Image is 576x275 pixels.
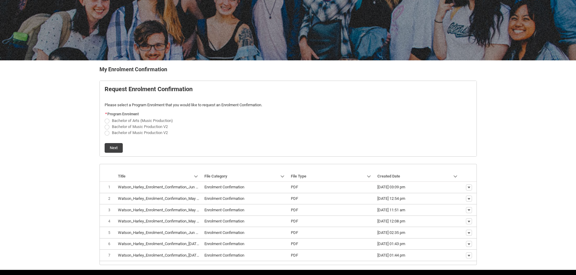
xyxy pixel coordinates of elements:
[105,85,193,93] b: Request Enrolment Confirmation
[377,185,405,189] lightning-formatted-date-time: [DATE] 03:09 pm
[118,185,215,189] lightning-base-formatted-text: Watson_Harley_Enrolment_Confirmation_Jun 5, 2023.pdf
[118,219,218,223] lightning-base-formatted-text: Watson_Harley_Enrolment_Confirmation_May 30, 2025.pdf
[105,143,123,153] button: Next
[204,208,244,212] lightning-base-formatted-text: Enrolment Confirmation
[291,219,298,223] lightning-base-formatted-text: PDF
[118,196,216,201] lightning-base-formatted-text: Watson_Harley_Enrolment_Confirmation_May 3, 2025.pdf
[377,219,405,223] lightning-formatted-date-time: [DATE] 12:08 pm
[291,241,298,246] lightning-base-formatted-text: PDF
[204,185,244,189] lightning-base-formatted-text: Enrolment Confirmation
[291,196,298,201] lightning-base-formatted-text: PDF
[377,230,405,235] lightning-formatted-date-time: [DATE] 02:35 pm
[118,208,218,212] lightning-base-formatted-text: Watson_Harley_Enrolment_Confirmation_May 30, 2025.pdf
[377,196,405,201] lightning-formatted-date-time: [DATE] 12:54 pm
[112,118,173,123] span: Bachelor of Arts (Music Production)
[99,66,167,72] b: My Enrolment Confirmation
[105,102,472,108] p: Please select a Program Enrolment that you would like to request an Enrolment Confirmation.
[204,230,244,235] lightning-base-formatted-text: Enrolment Confirmation
[291,230,298,235] lightning-base-formatted-text: PDF
[377,241,405,246] lightning-formatted-date-time: [DATE] 01:43 pm
[377,253,405,257] lightning-formatted-date-time: [DATE] 01:44 pm
[112,130,168,135] span: Bachelor of Music Production V2
[377,208,405,212] lightning-formatted-date-time: [DATE] 11:51 am
[107,112,139,116] span: Program Enrolment
[118,241,222,246] lightning-base-formatted-text: Watson_Harley_Enrolment_Confirmation_[DATE] 20, 2025.pdf
[204,253,244,257] lightning-base-formatted-text: Enrolment Confirmation
[105,112,107,116] abbr: required
[204,241,244,246] lightning-base-formatted-text: Enrolment Confirmation
[291,253,298,257] lightning-base-formatted-text: PDF
[112,124,168,129] span: Bachelor of Music Production V2
[204,196,244,201] lightning-base-formatted-text: Enrolment Confirmation
[99,81,477,157] article: REDU_Generate_Enrolment_Confirmation flow
[291,185,298,189] lightning-base-formatted-text: PDF
[291,208,298,212] lightning-base-formatted-text: PDF
[204,219,244,223] lightning-base-formatted-text: Enrolment Confirmation
[118,230,217,235] lightning-base-formatted-text: Watson_Harley_Enrolment_Confirmation_Jun 27, 2025.pdf
[118,253,222,257] lightning-base-formatted-text: Watson_Harley_Enrolment_Confirmation_[DATE] 20, 2025.pdf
